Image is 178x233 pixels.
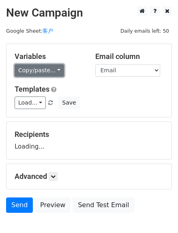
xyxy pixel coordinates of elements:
[58,97,79,109] button: Save
[15,172,163,181] h5: Advanced
[15,52,83,61] h5: Variables
[95,52,164,61] h5: Email column
[35,197,71,213] a: Preview
[118,27,172,36] span: Daily emails left: 50
[137,194,178,233] iframe: Chat Widget
[6,197,33,213] a: Send
[118,28,172,34] a: Daily emails left: 50
[137,194,178,233] div: 聊天小组件
[15,130,163,139] h5: Recipients
[73,197,134,213] a: Send Test Email
[15,64,64,77] a: Copy/paste...
[6,28,53,34] small: Google Sheet:
[15,85,49,93] a: Templates
[15,97,46,109] a: Load...
[43,28,53,34] a: 客户
[15,130,163,151] div: Loading...
[6,6,172,20] h2: New Campaign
